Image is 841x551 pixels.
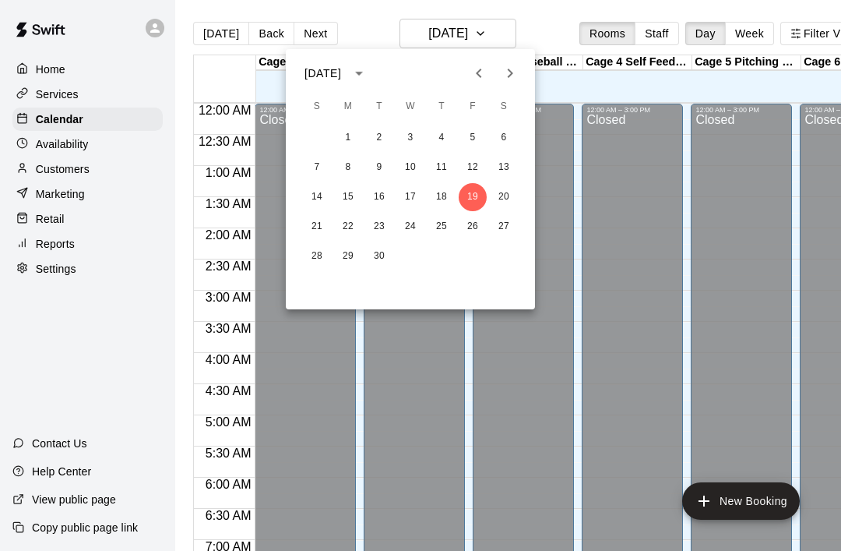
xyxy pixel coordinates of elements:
span: Friday [459,91,487,122]
button: 11 [428,154,456,182]
span: Sunday [303,91,331,122]
button: Next month [494,58,526,89]
button: 13 [490,154,518,182]
button: 8 [334,154,362,182]
button: 18 [428,183,456,211]
button: 19 [459,183,487,211]
button: 12 [459,154,487,182]
button: 23 [365,213,393,241]
button: 24 [396,213,424,241]
button: 26 [459,213,487,241]
button: 1 [334,124,362,152]
button: 4 [428,124,456,152]
button: 5 [459,124,487,152]
button: 3 [396,124,424,152]
div: [DATE] [304,65,341,82]
button: 29 [334,242,362,270]
span: Tuesday [365,91,393,122]
button: 15 [334,183,362,211]
button: 2 [365,124,393,152]
button: 25 [428,213,456,241]
span: Thursday [428,91,456,122]
span: Monday [334,91,362,122]
button: 16 [365,183,393,211]
button: 10 [396,154,424,182]
button: 14 [303,183,331,211]
span: Wednesday [396,91,424,122]
button: 17 [396,183,424,211]
button: 27 [490,213,518,241]
span: Saturday [490,91,518,122]
button: calendar view is open, switch to year view [346,60,372,87]
button: Previous month [463,58,494,89]
button: 30 [365,242,393,270]
button: 7 [303,154,331,182]
button: 22 [334,213,362,241]
button: 28 [303,242,331,270]
button: 21 [303,213,331,241]
button: 20 [490,183,518,211]
button: 9 [365,154,393,182]
button: 6 [490,124,518,152]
